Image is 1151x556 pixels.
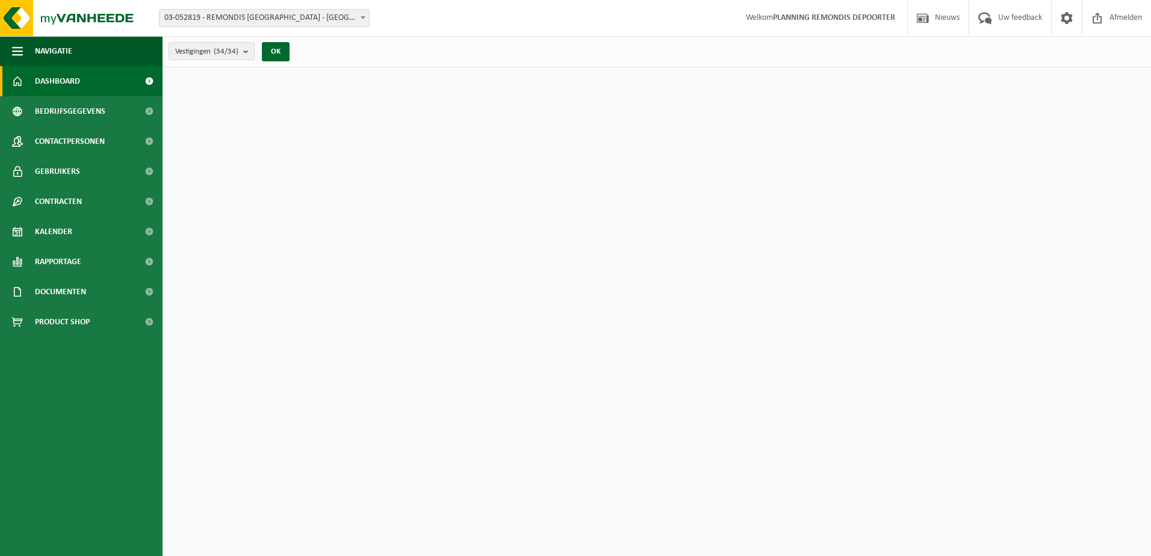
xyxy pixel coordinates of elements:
[35,307,90,337] span: Product Shop
[159,9,370,27] span: 03-052819 - REMONDIS WEST-VLAANDEREN - OOSTENDE
[262,42,290,61] button: OK
[175,43,238,61] span: Vestigingen
[35,217,72,247] span: Kalender
[35,156,80,187] span: Gebruikers
[35,277,86,307] span: Documenten
[169,42,255,60] button: Vestigingen(34/34)
[35,36,72,66] span: Navigatie
[35,96,105,126] span: Bedrijfsgegevens
[35,66,80,96] span: Dashboard
[214,48,238,55] count: (34/34)
[773,13,895,22] strong: PLANNING REMONDIS DEPOORTER
[35,187,82,217] span: Contracten
[35,247,81,277] span: Rapportage
[160,10,369,26] span: 03-052819 - REMONDIS WEST-VLAANDEREN - OOSTENDE
[35,126,105,156] span: Contactpersonen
